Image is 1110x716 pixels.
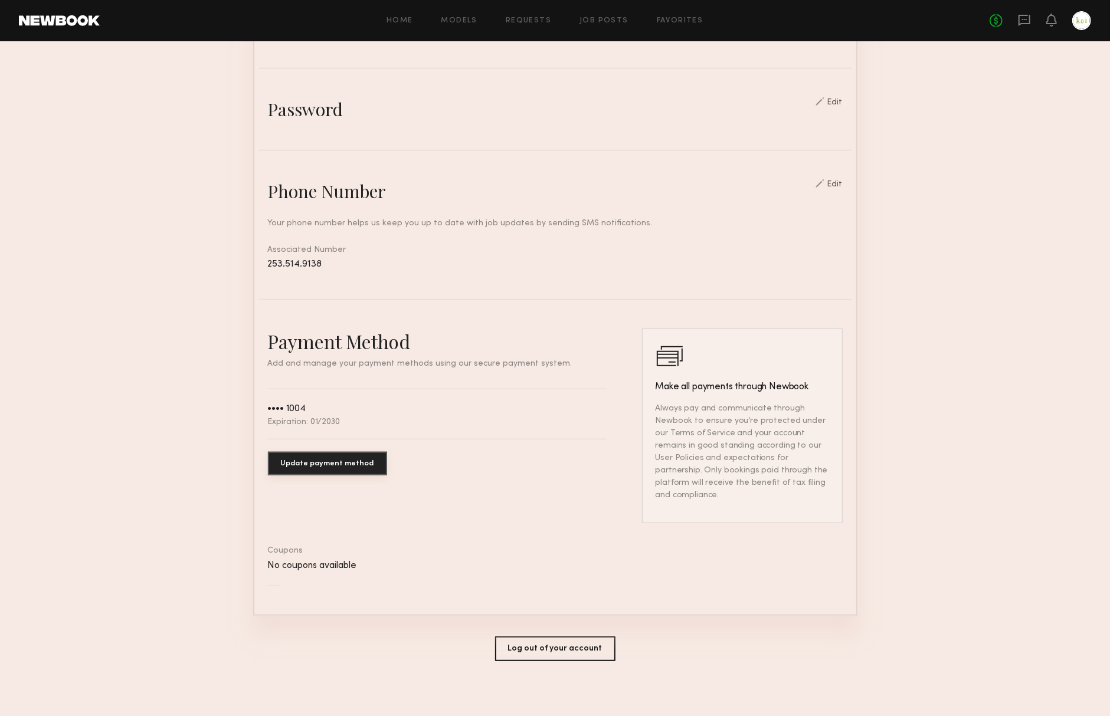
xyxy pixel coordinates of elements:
h2: Payment Method [268,329,607,354]
p: Always pay and communicate through Newbook to ensure you’re protected under our Terms of Service ... [656,402,829,501]
button: Log out of your account [495,636,615,661]
a: Favorites [657,17,703,25]
div: Edit [827,98,843,107]
a: Job Posts [579,17,628,25]
a: Home [387,17,413,25]
div: Edit [827,180,843,189]
div: Your phone number helps us keep you up to date with job updates by sending SMS notifications. [268,217,843,229]
div: Password [268,97,343,121]
div: •••• 1004 [268,404,306,414]
p: Add and manage your payment methods using our secure payment system. [268,360,607,368]
div: Coupons [268,547,843,555]
a: Models [441,17,477,25]
div: No coupons available [268,561,843,571]
div: Expiration: 01/2030 [268,418,340,426]
a: Requests [506,17,551,25]
span: 253.514.9138 [268,260,322,269]
div: Phone Number [268,179,387,203]
button: Update payment method [268,452,387,475]
h3: Make all payments through Newbook [656,380,829,394]
div: Associated Number [268,244,843,271]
